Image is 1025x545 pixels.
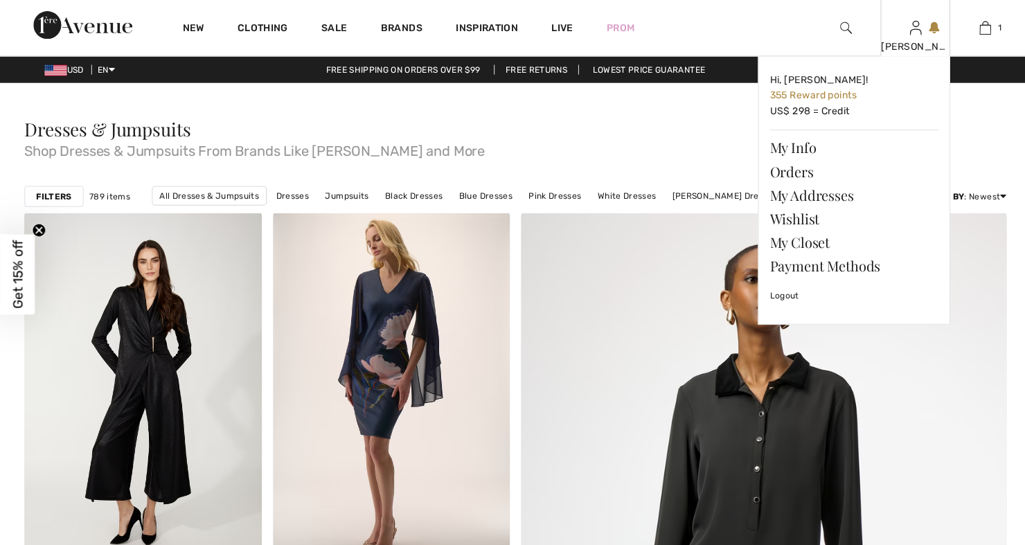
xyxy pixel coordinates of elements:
img: search the website [835,19,847,36]
a: Free shipping on orders over $99 [313,64,489,74]
a: Live [549,21,570,35]
a: My Addresses [765,182,933,206]
img: My Bag [974,19,986,36]
a: My Info [765,135,933,159]
a: Clothing [236,22,286,37]
a: Dresses [267,186,314,204]
span: Dresses & Jumpsuits [24,116,190,141]
a: Prom [603,21,631,35]
span: Inspiration [453,22,515,37]
a: 1 [945,19,1013,36]
span: Shop Dresses & Jumpsuits From Brands Like [PERSON_NAME] and More [24,138,1001,157]
a: Sale [319,22,345,37]
button: Close teaser [32,222,46,235]
a: Brands [379,22,420,37]
div: : Newest [921,189,1001,202]
span: Get 15% off [10,239,26,307]
a: Black Dresses [376,186,447,204]
a: [PERSON_NAME] Dresses [661,186,779,204]
img: 1ère Avenue [33,11,132,39]
a: Pink Dresses [519,186,585,204]
a: Hi, [PERSON_NAME]! 355 Reward pointsUS$ 298 = Credit [765,67,933,123]
a: Payment Methods [765,253,933,276]
strong: Filters [36,189,71,202]
span: USD [44,64,89,74]
a: Orders [765,159,933,182]
a: My Closet [765,229,933,253]
span: Hi, [PERSON_NAME]! [765,73,863,85]
img: My Info [904,19,916,36]
a: Blue Dresses [449,186,517,204]
a: Sign In [904,21,916,34]
span: EN [97,64,114,74]
a: Wishlist [765,206,933,229]
a: Free Returns [491,64,576,74]
a: New [181,22,203,37]
a: Logout [765,276,933,311]
a: All Dresses & Jumpsuits [151,185,265,204]
a: White Dresses [587,186,659,204]
a: Jumpsuits [317,186,374,204]
a: Lowest Price Guarantee [578,64,713,74]
span: 355 Reward points [765,89,852,100]
div: [PERSON_NAME] [876,39,944,54]
img: US Dollar [44,64,66,75]
span: 789 items [89,189,130,202]
span: 1 [992,21,996,34]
